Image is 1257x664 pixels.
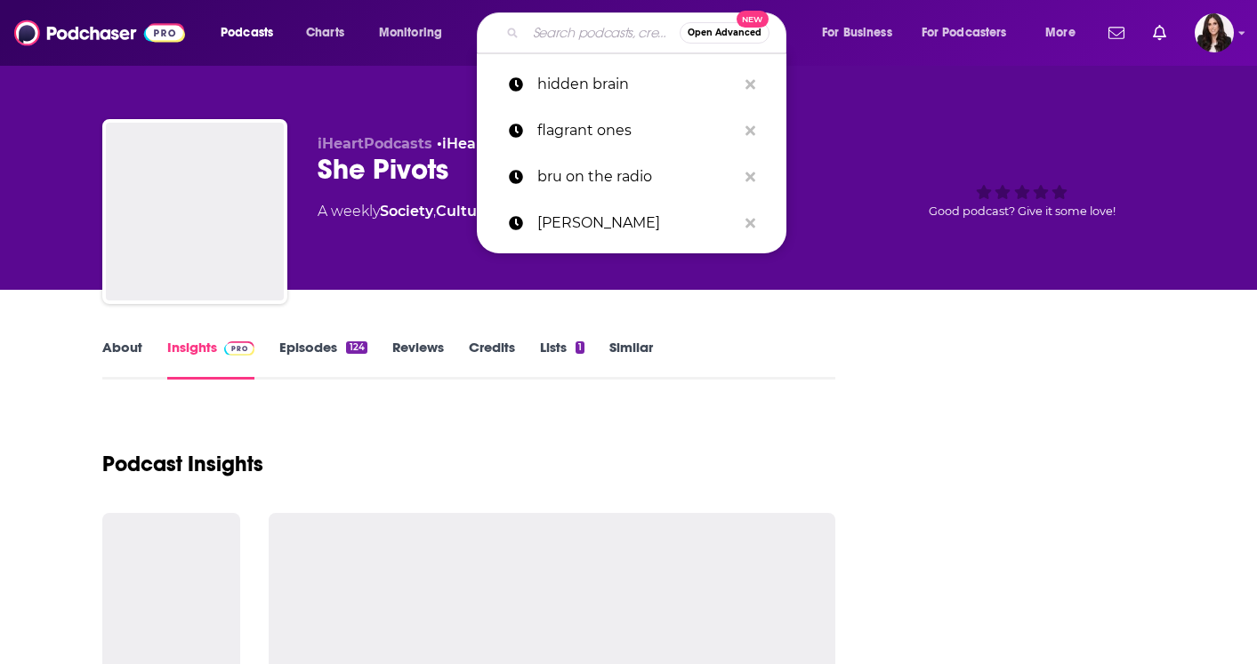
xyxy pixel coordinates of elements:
[306,20,344,45] span: Charts
[279,339,367,380] a: Episodes124
[1195,13,1234,52] button: Show profile menu
[318,201,608,222] div: A weekly podcast
[910,19,1033,47] button: open menu
[609,339,653,380] a: Similar
[442,135,531,152] a: iHeartRadio
[221,20,273,45] span: Podcasts
[680,22,770,44] button: Open AdvancedNew
[318,135,432,152] span: iHeartPodcasts
[477,154,786,200] a: bru on the radio
[537,200,737,246] p: scott galloway
[294,19,355,47] a: Charts
[1033,19,1098,47] button: open menu
[167,339,255,380] a: InsightsPodchaser Pro
[688,28,761,37] span: Open Advanced
[922,20,1007,45] span: For Podcasters
[537,61,737,108] p: hidden brain
[477,200,786,246] a: [PERSON_NAME]
[810,19,915,47] button: open menu
[437,135,531,152] span: •
[929,204,1116,218] span: Good podcast? Give it some love!
[1195,13,1234,52] img: User Profile
[477,108,786,154] a: flagrant ones
[540,339,584,380] a: Lists1
[380,203,433,220] a: Society
[224,341,255,356] img: Podchaser Pro
[1195,13,1234,52] span: Logged in as RebeccaShapiro
[1146,18,1173,48] a: Show notifications dropdown
[102,339,142,380] a: About
[537,108,737,154] p: flagrant ones
[379,20,442,45] span: Monitoring
[14,16,185,50] img: Podchaser - Follow, Share and Rate Podcasts
[469,339,515,380] a: Credits
[1045,20,1076,45] span: More
[392,339,444,380] a: Reviews
[102,451,263,477] h1: Podcast Insights
[526,19,680,47] input: Search podcasts, credits, & more...
[477,61,786,108] a: hidden brain
[346,341,367,354] div: 124
[1101,18,1132,48] a: Show notifications dropdown
[494,12,803,53] div: Search podcasts, credits, & more...
[208,19,296,47] button: open menu
[576,341,584,354] div: 1
[436,203,492,220] a: Culture
[433,203,436,220] span: ,
[367,19,465,47] button: open menu
[889,135,1156,245] div: Good podcast? Give it some love!
[737,11,769,28] span: New
[822,20,892,45] span: For Business
[537,154,737,200] p: bru on the radio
